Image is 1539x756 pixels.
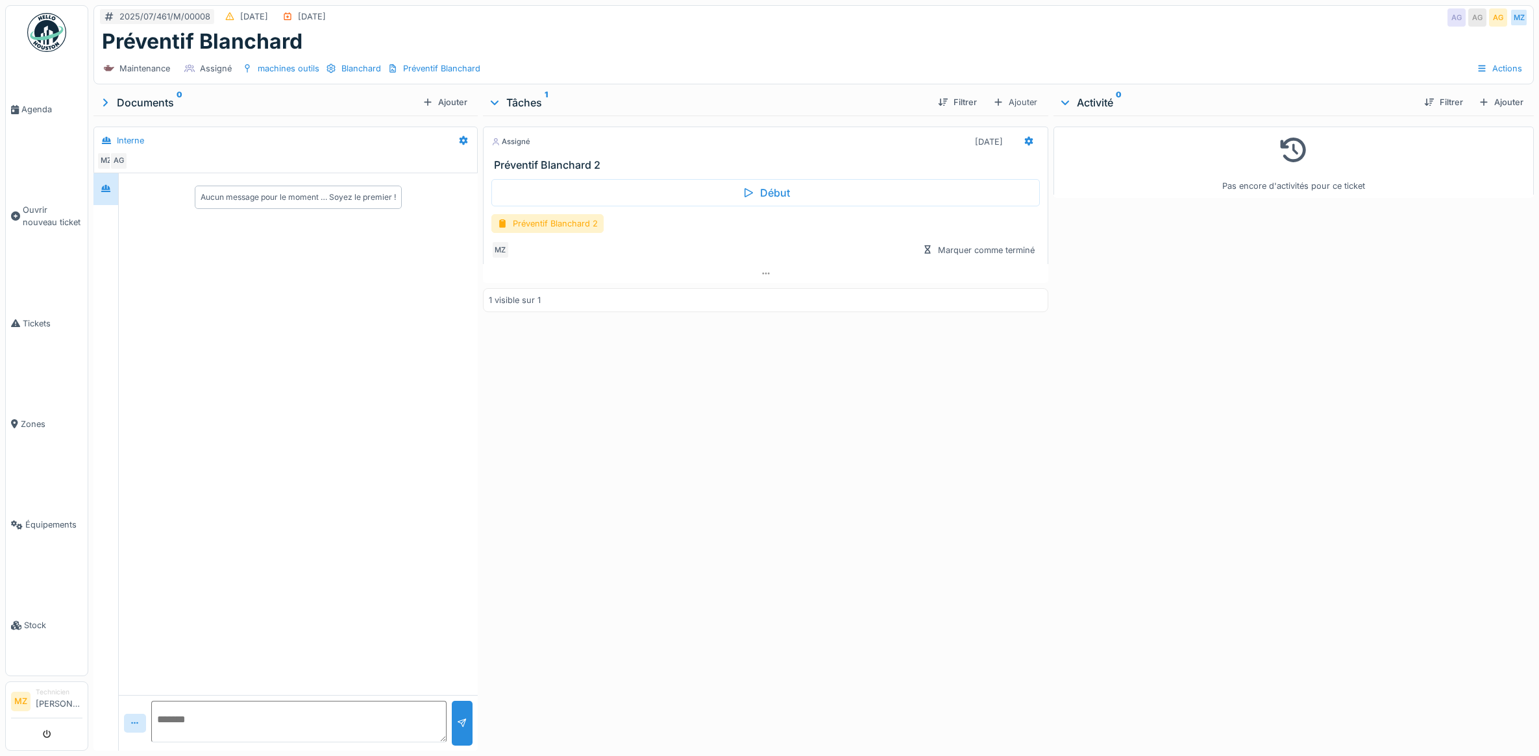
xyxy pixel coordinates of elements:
div: Technicien [36,687,82,697]
div: Préventif Blanchard 2 [491,214,604,233]
div: Préventif Blanchard [403,62,480,75]
div: AG [1489,8,1507,27]
img: Badge_color-CXgf-gQk.svg [27,13,66,52]
div: Activité [1059,95,1414,110]
div: AG [1447,8,1466,27]
div: Blanchard [341,62,381,75]
span: Agenda [21,103,82,116]
div: Documents [99,95,417,110]
span: Zones [21,418,82,430]
a: MZ Technicien[PERSON_NAME] [11,687,82,718]
div: Ajouter [1473,93,1529,111]
div: MZ [1510,8,1528,27]
div: MZ [491,241,510,259]
div: Marquer comme terminé [917,241,1040,259]
h1: Préventif Blanchard [102,29,302,54]
div: [DATE] [975,136,1003,148]
div: machines outils [258,62,319,75]
div: Aucun message pour le moment … Soyez le premier ! [201,191,396,203]
div: Assigné [491,136,530,147]
div: [DATE] [298,10,326,23]
span: Équipements [25,518,82,531]
div: Assigné [200,62,232,75]
div: Pas encore d'activités pour ce ticket [1062,132,1525,193]
div: Filtrer [933,93,982,111]
a: Stock [6,575,88,676]
div: AG [110,152,128,170]
a: Tickets [6,273,88,374]
li: MZ [11,692,31,711]
sup: 1 [545,95,548,110]
div: MZ [97,152,115,170]
div: Début [491,179,1040,206]
h3: Préventif Blanchard 2 [494,159,1043,171]
div: Filtrer [1419,93,1468,111]
div: Tâches [488,95,928,110]
div: Interne [117,134,144,147]
li: [PERSON_NAME] [36,687,82,715]
a: Zones [6,374,88,474]
div: Ajouter [987,93,1043,112]
div: Maintenance [119,62,170,75]
sup: 0 [1116,95,1122,110]
div: 1 visible sur 1 [489,294,541,306]
div: Actions [1471,59,1528,78]
span: Stock [24,619,82,631]
a: Équipements [6,474,88,575]
sup: 0 [177,95,182,110]
span: Ouvrir nouveau ticket [23,204,82,228]
a: Agenda [6,59,88,160]
span: Tickets [23,317,82,330]
div: 2025/07/461/M/00008 [119,10,210,23]
a: Ouvrir nouveau ticket [6,160,88,273]
div: [DATE] [240,10,268,23]
div: AG [1468,8,1486,27]
div: Ajouter [417,93,473,111]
